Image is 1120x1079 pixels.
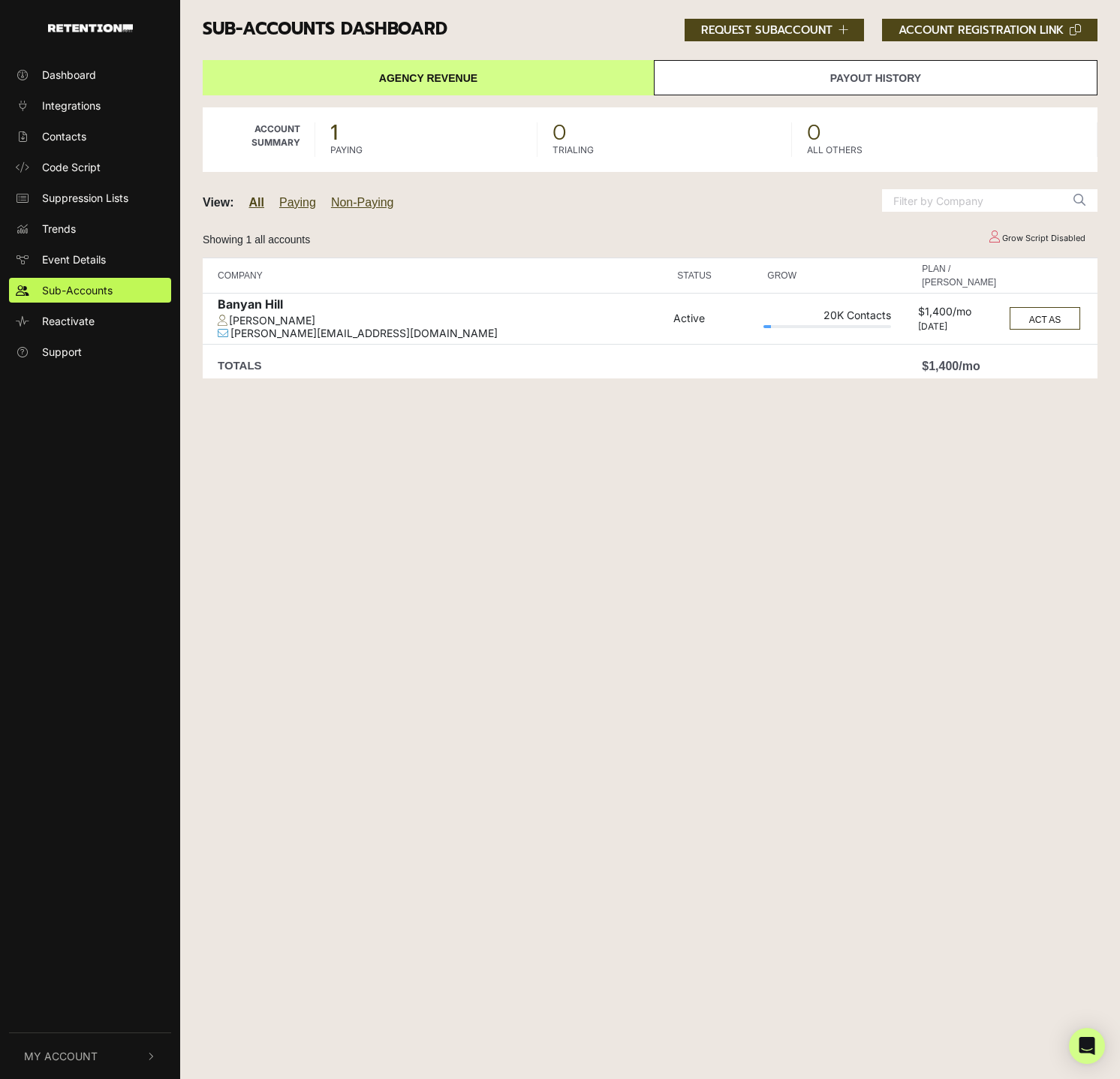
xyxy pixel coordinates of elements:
[42,98,101,113] span: Integrations
[279,196,316,209] a: Paying
[330,116,338,149] strong: 1
[882,19,1097,41] button: ACCOUNT REGISTRATION LINK
[42,344,82,360] span: Support
[685,19,865,41] button: REQUEST SUBACCOUNT
[203,107,315,172] td: Account Summary
[42,252,106,267] span: Event Details
[552,143,594,157] label: TRIALING
[330,143,363,157] label: PAYING
[763,309,891,325] div: 20K Contacts
[203,60,654,95] a: Agency Revenue
[203,196,234,209] strong: View:
[760,258,895,294] th: GROW
[975,225,1097,252] td: Grow Script Disabled
[763,325,891,328] div: Plan Usage: 6%
[9,339,171,364] a: Support
[922,360,980,372] strong: $1,400/mo
[9,62,171,87] a: Dashboard
[9,93,171,118] a: Integrations
[9,278,171,303] a: Sub-Accounts
[1010,307,1080,330] button: ACT AS
[218,297,666,315] div: Banyan Hill
[9,1033,171,1079] button: My Account
[9,155,171,179] a: Code Script
[9,216,171,241] a: Trends
[882,189,1062,212] input: Filter by Company
[42,313,95,329] span: Reactivate
[9,247,171,272] a: Event Details
[918,321,1000,332] div: [DATE]
[807,143,863,157] label: ALL OTHERS
[670,258,760,294] th: STATUS
[9,185,171,210] a: Suppression Lists
[331,196,394,209] a: Non-Paying
[203,19,1097,41] h3: Sub-accounts Dashboard
[1069,1028,1105,1064] div: Open Intercom Messenger
[914,258,1004,294] th: PLAN / [PERSON_NAME]
[218,327,666,340] div: [PERSON_NAME][EMAIL_ADDRESS][DOMAIN_NAME]
[203,258,670,294] th: COMPANY
[203,344,670,378] td: TOTALS
[48,24,133,32] img: Retention.com
[42,128,86,144] span: Contacts
[670,294,760,345] td: Active
[24,1048,98,1064] span: My Account
[807,122,1082,143] span: 0
[249,196,264,209] a: All
[552,122,777,143] span: 0
[9,124,171,149] a: Contacts
[203,234,310,246] small: Showing 1 all accounts
[42,190,128,206] span: Suppression Lists
[42,159,101,175] span: Code Script
[42,67,96,83] span: Dashboard
[9,309,171,333] a: Reactivate
[918,306,1000,321] div: $1,400/mo
[654,60,1097,95] a: Payout History
[218,315,666,327] div: [PERSON_NAME]
[42,282,113,298] span: Sub-Accounts
[42,221,76,237] span: Trends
